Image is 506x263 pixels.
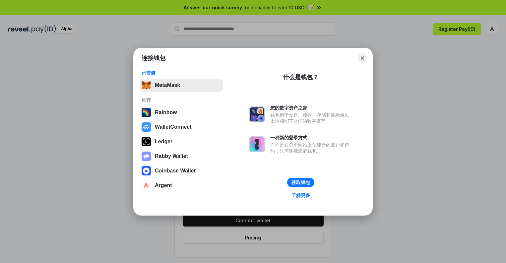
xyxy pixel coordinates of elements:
button: WalletConnect [140,120,223,134]
div: 了解更多 [291,192,310,198]
div: 推荐 [142,97,221,103]
button: 获取钱包 [287,178,314,187]
div: MetaMask [155,82,180,88]
button: Rainbow [140,106,223,119]
div: 钱包用于发送、接收、存储和显示像以太坊和NFT这样的数字资产。 [270,112,352,124]
img: svg+xml,%3Csvg%20fill%3D%22none%22%20height%3D%2233%22%20viewBox%3D%220%200%2035%2033%22%20width%... [142,81,151,90]
button: Argent [140,179,223,192]
img: svg+xml,%3Csvg%20xmlns%3D%22http%3A%2F%2Fwww.w3.org%2F2000%2Fsvg%22%20fill%3D%22none%22%20viewBox... [249,136,265,152]
img: svg+xml,%3Csvg%20width%3D%2228%22%20height%3D%2228%22%20viewBox%3D%220%200%2028%2028%22%20fill%3D... [142,122,151,132]
div: WalletConnect [155,124,192,130]
div: 而不是在每个网站上创建新的账户和密码，只需连接您的钱包。 [270,142,352,154]
button: Rabby Wallet [140,150,223,163]
button: Coinbase Wallet [140,164,223,177]
img: svg+xml,%3Csvg%20width%3D%2228%22%20height%3D%2228%22%20viewBox%3D%220%200%2028%2028%22%20fill%3D... [142,166,151,175]
button: MetaMask [140,79,223,92]
div: 获取钱包 [291,179,310,185]
img: svg+xml,%3Csvg%20xmlns%3D%22http%3A%2F%2Fwww.w3.org%2F2000%2Fsvg%22%20fill%3D%22none%22%20viewBox... [249,106,265,122]
div: 已安装 [142,70,221,76]
img: svg+xml,%3Csvg%20xmlns%3D%22http%3A%2F%2Fwww.w3.org%2F2000%2Fsvg%22%20fill%3D%22none%22%20viewBox... [142,152,151,161]
img: svg+xml,%3Csvg%20width%3D%22120%22%20height%3D%22120%22%20viewBox%3D%220%200%20120%20120%22%20fil... [142,108,151,117]
div: Argent [155,182,172,188]
div: Ledger [155,139,172,145]
img: svg+xml,%3Csvg%20width%3D%2228%22%20height%3D%2228%22%20viewBox%3D%220%200%2028%2028%22%20fill%3D... [142,181,151,190]
div: 您的数字资产之家 [270,105,352,111]
button: Ledger [140,135,223,148]
div: 一种新的登录方式 [270,135,352,141]
div: Rabby Wallet [155,153,188,159]
div: Rainbow [155,109,177,115]
a: 了解更多 [287,191,314,200]
h1: 连接钱包 [142,54,165,62]
img: svg+xml,%3Csvg%20xmlns%3D%22http%3A%2F%2Fwww.w3.org%2F2000%2Fsvg%22%20width%3D%2228%22%20height%3... [142,137,151,146]
button: Close [358,53,367,63]
div: 什么是钱包？ [283,73,319,81]
div: Coinbase Wallet [155,168,196,174]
